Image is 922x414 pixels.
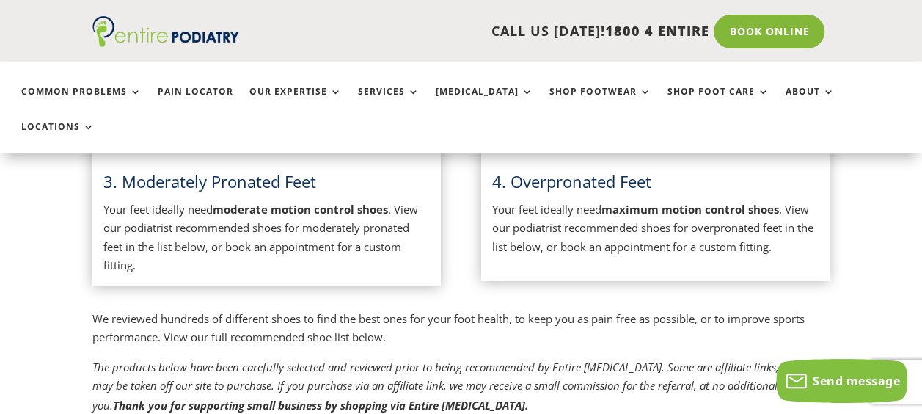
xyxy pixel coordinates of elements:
[714,15,824,48] a: Book Online
[113,397,528,412] strong: Thank you for supporting small business by shopping via Entire [MEDICAL_DATA].
[786,87,835,118] a: About
[249,87,342,118] a: Our Expertise
[257,22,709,41] p: CALL US [DATE]!
[813,373,900,389] span: Send message
[21,122,95,153] a: Locations
[601,202,779,217] strong: maximum motion control shoes
[667,87,769,118] a: Shop Foot Care
[103,170,316,192] span: 3. Moderately Pronated Feet
[492,170,651,192] span: 4. Overpronated Feet
[158,87,233,118] a: Pain Locator
[21,87,142,118] a: Common Problems
[92,360,813,412] em: The products below have been carefully selected and reviewed prior to being recommended by Entire...
[436,87,533,118] a: [MEDICAL_DATA]
[604,22,709,40] span: 1800 4 ENTIRE
[358,87,420,118] a: Services
[492,200,819,257] p: Your feet ideally need . View our podiatrist recommended shoes for overpronated feet in the list ...
[103,200,430,275] p: Your feet ideally need . View our podiatrist recommended shoes for moderately pronated feet in th...
[213,202,388,217] strong: moderate motion control shoes
[549,87,651,118] a: Shop Footwear
[92,16,239,47] img: logo (1)
[92,35,239,50] a: Entire Podiatry
[92,310,830,358] p: We reviewed hundreds of different shoes to find the best ones for your foot health, to keep you a...
[776,359,907,403] button: Send message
